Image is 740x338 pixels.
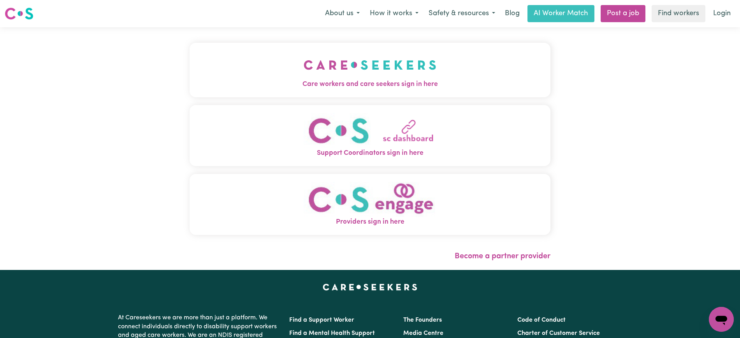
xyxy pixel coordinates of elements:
button: Support Coordinators sign in here [190,105,550,166]
a: Find a Support Worker [289,317,354,323]
button: Care workers and care seekers sign in here [190,43,550,97]
a: The Founders [403,317,442,323]
a: Become a partner provider [455,252,550,260]
a: Blog [500,5,524,22]
button: About us [320,5,365,22]
span: Care workers and care seekers sign in here [190,79,550,89]
a: Login [708,5,735,22]
button: Providers sign in here [190,174,550,235]
a: Careseekers home page [323,284,417,290]
span: Support Coordinators sign in here [190,148,550,158]
button: How it works [365,5,424,22]
img: Careseekers logo [5,7,33,21]
a: Code of Conduct [517,317,566,323]
a: Media Centre [403,330,443,336]
a: Post a job [601,5,645,22]
span: Providers sign in here [190,217,550,227]
button: Safety & resources [424,5,500,22]
a: Find workers [652,5,705,22]
a: AI Worker Match [527,5,594,22]
a: Charter of Customer Service [517,330,600,336]
a: Careseekers logo [5,5,33,23]
iframe: Button to launch messaging window [709,307,734,332]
